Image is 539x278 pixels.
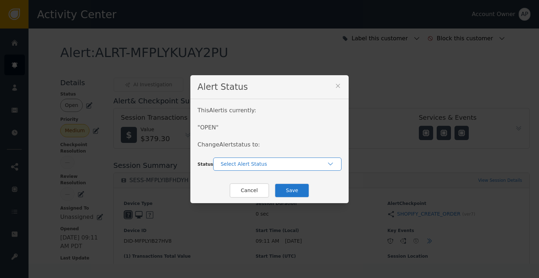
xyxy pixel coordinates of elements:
[197,141,260,148] span: Change Alert status to:
[274,183,309,198] button: Save
[213,158,342,171] button: Select Alert Status
[190,75,349,99] div: Alert Status
[221,160,327,168] div: Select Alert Status
[197,124,219,131] span: " OPEN "
[197,107,256,114] span: This Alert is currently:
[230,183,269,198] button: Cancel
[197,162,213,167] span: Status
